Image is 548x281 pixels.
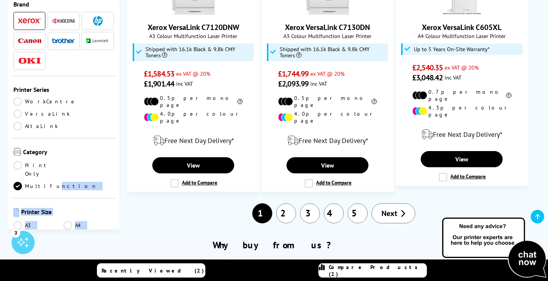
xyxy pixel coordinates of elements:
[13,148,21,156] img: Category
[422,22,501,32] a: Xerox VersaLink C605XL
[12,228,20,237] div: 3
[86,16,109,26] a: HP
[280,46,386,58] span: Shipped with 16.1k Black & 9.8k CMY Toners
[305,179,351,188] label: Add to Compare
[299,8,356,16] a: Xerox VersaLink C7130DN
[144,69,174,79] span: £1,584.53
[286,157,368,173] a: View
[86,38,109,43] img: Lexmark
[318,263,427,278] a: Compare Products (2)
[278,79,308,89] span: £2,093.99
[144,95,243,108] li: 0.5p per mono page
[266,32,390,40] span: A3 Colour Multifunction Laser Printer
[52,16,75,26] a: Kyocera
[132,130,255,151] div: modal_delivery
[97,263,205,278] a: Recently Viewed (2)
[13,161,63,178] a: Print Only
[170,179,217,188] label: Add to Compare
[329,264,426,278] span: Compare Products (2)
[176,80,193,87] span: inc VAT
[148,22,239,32] a: Xerox VersaLink C7120DNW
[412,63,443,73] span: £2,540.35
[433,8,491,16] a: Xerox VersaLink C605XL
[348,203,368,223] a: 5
[13,86,114,93] span: Printer Series
[412,73,443,83] span: £3,048.42
[63,221,113,229] a: A4
[278,69,308,79] span: £1,744.99
[152,157,234,173] a: View
[13,0,114,8] span: Brand
[300,203,320,223] a: 3
[381,208,397,218] span: Next
[412,104,511,118] li: 4.3p per colour page
[13,208,19,216] img: Printer Size
[310,80,327,87] span: inc VAT
[278,110,377,124] li: 4.0p per colour page
[440,216,548,279] img: Open Live Chat window
[21,208,114,217] span: Printer Size
[13,122,63,130] a: AltaLink
[165,8,222,16] a: Xerox VersaLink C7120DNW
[13,110,70,118] a: VersaLink
[400,32,524,40] span: A4 Colour Multifunction Laser Printer
[144,110,243,124] li: 4.0p per colour page
[13,221,63,229] a: A3
[421,151,503,167] a: View
[86,36,109,46] a: Lexmark
[144,79,174,89] span: £1,901.44
[18,16,41,26] a: Xerox
[276,203,296,223] a: 2
[13,97,77,106] a: WorkCentre
[176,70,210,77] span: ex VAT @ 20%
[13,182,97,190] a: Multifunction
[285,22,370,32] a: Xerox VersaLink C7130DN
[439,173,486,181] label: Add to Compare
[18,36,41,46] a: Canon
[412,88,511,102] li: 0.7p per mono page
[145,46,252,58] span: Shipped with 16.1k Black & 9.8k CMY Toners
[266,130,390,151] div: modal_delivery
[414,46,490,52] span: Up to 5 Years On-Site Warranty*
[18,18,41,23] img: Xerox
[371,203,415,223] a: Next
[52,18,75,24] img: Kyocera
[445,64,479,71] span: ex VAT @ 20%
[310,70,345,77] span: ex VAT @ 20%
[132,32,255,40] span: A3 Colour Multifunction Laser Printer
[52,36,75,46] a: Brother
[18,58,41,64] img: OKI
[17,239,532,251] h2: Why buy from us?
[18,56,41,66] a: OKI
[18,38,41,43] img: Canon
[52,38,75,43] img: Brother
[400,124,524,145] div: modal_delivery
[93,16,103,26] img: HP
[23,148,114,157] span: Category
[278,95,377,108] li: 0.5p per mono page
[445,74,461,81] span: inc VAT
[102,267,204,274] span: Recently Viewed (2)
[324,203,344,223] a: 4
